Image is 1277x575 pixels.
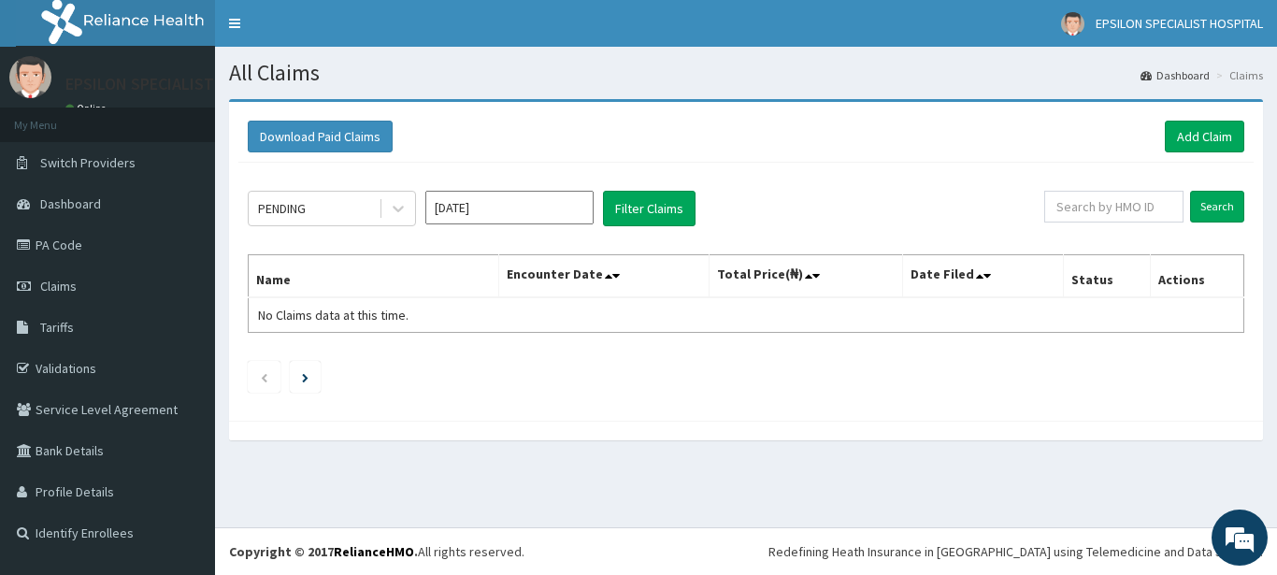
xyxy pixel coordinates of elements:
[1141,67,1210,83] a: Dashboard
[258,307,409,323] span: No Claims data at this time.
[65,76,291,93] p: EPSILON SPECIALIST HOSPITAL
[260,368,268,385] a: Previous page
[1150,255,1243,298] th: Actions
[768,542,1263,561] div: Redefining Heath Insurance in [GEOGRAPHIC_DATA] using Telemedicine and Data Science!
[1064,255,1151,298] th: Status
[215,527,1277,575] footer: All rights reserved.
[248,121,393,152] button: Download Paid Claims
[1190,191,1244,223] input: Search
[249,255,499,298] th: Name
[40,319,74,336] span: Tariffs
[40,195,101,212] span: Dashboard
[65,102,110,115] a: Online
[334,543,414,560] a: RelianceHMO
[709,255,903,298] th: Total Price(₦)
[258,199,306,218] div: PENDING
[1044,191,1184,223] input: Search by HMO ID
[1096,15,1263,32] span: EPSILON SPECIALIST HOSPITAL
[1061,12,1084,36] img: User Image
[9,56,51,98] img: User Image
[903,255,1064,298] th: Date Filed
[229,543,418,560] strong: Copyright © 2017 .
[603,191,696,226] button: Filter Claims
[302,368,308,385] a: Next page
[1165,121,1244,152] a: Add Claim
[40,278,77,295] span: Claims
[1212,67,1263,83] li: Claims
[229,61,1263,85] h1: All Claims
[499,255,709,298] th: Encounter Date
[40,154,136,171] span: Switch Providers
[425,191,594,224] input: Select Month and Year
